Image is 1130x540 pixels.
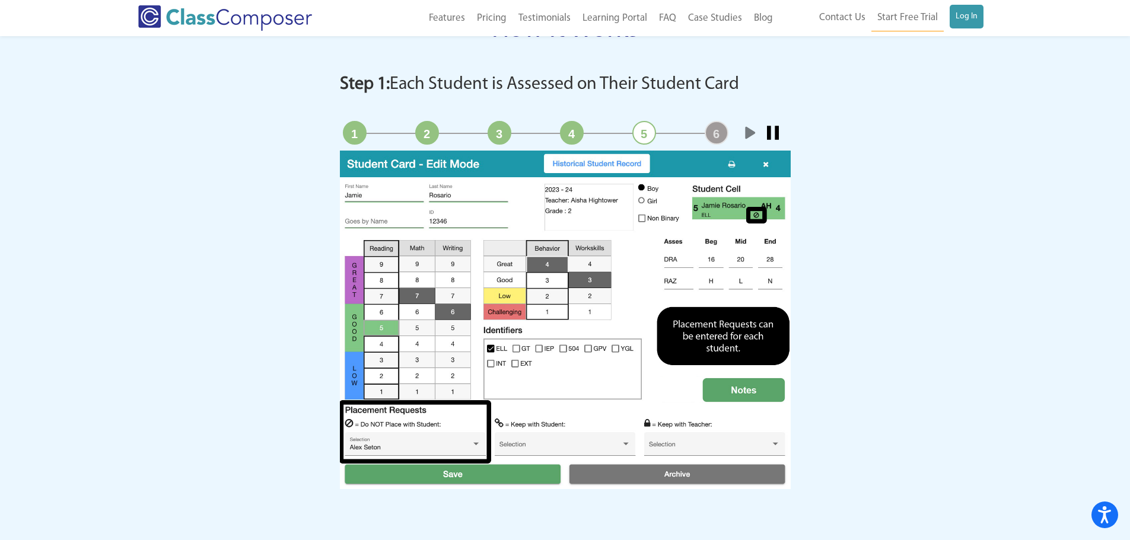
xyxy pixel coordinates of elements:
[560,121,584,145] a: 4
[737,121,761,145] a: Start
[471,5,513,31] a: Pricing
[779,5,983,31] nav: Header Menu
[577,5,653,31] a: Learning Portal
[492,17,639,43] span: How It Works
[871,5,944,31] a: Start Free Trial
[748,5,779,31] a: Blog
[632,121,656,145] a: 5
[423,5,471,31] a: Features
[653,5,682,31] a: FAQ
[950,5,983,28] a: Log In
[340,75,390,94] strong: Step 1:
[488,121,511,145] a: 3
[682,5,748,31] a: Case Studies
[761,121,785,145] a: Stop
[361,5,779,31] nav: Header Menu
[343,121,367,145] a: 1
[340,72,791,97] h3: Each Student is Assessed on Their Student Card
[415,121,439,145] a: 2
[138,5,312,31] img: Class Composer
[513,5,577,31] a: Testimonials
[705,121,728,145] a: 6
[813,5,871,31] a: Contact Us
